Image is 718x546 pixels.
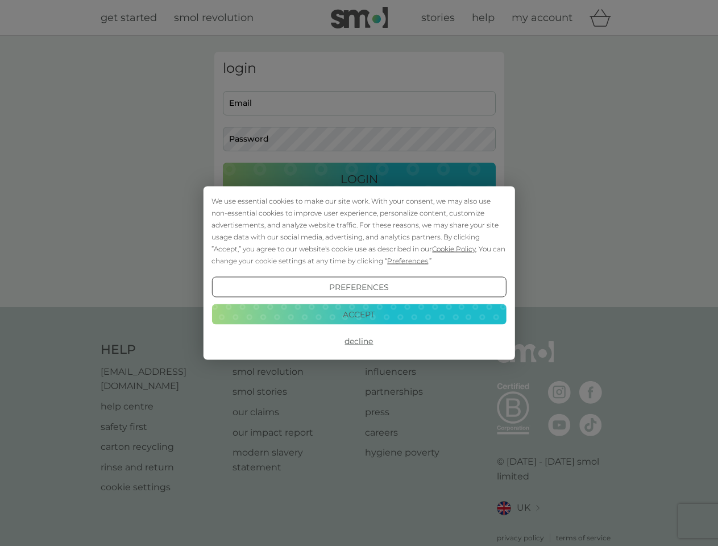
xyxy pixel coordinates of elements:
[432,245,476,253] span: Cookie Policy
[211,277,506,297] button: Preferences
[387,257,428,265] span: Preferences
[211,331,506,351] button: Decline
[203,187,514,360] div: Cookie Consent Prompt
[211,195,506,267] div: We use essential cookies to make our site work. With your consent, we may also use non-essential ...
[211,304,506,324] button: Accept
